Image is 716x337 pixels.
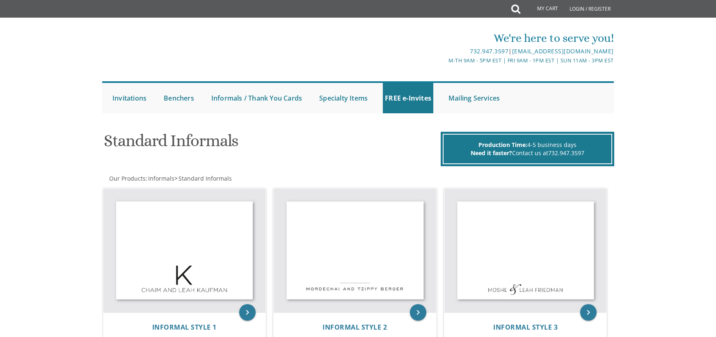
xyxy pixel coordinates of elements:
[152,323,217,332] span: Informal Style 1
[239,304,256,321] a: keyboard_arrow_right
[323,323,387,331] a: Informal Style 2
[493,323,558,331] a: Informal Style 3
[470,47,508,55] a: 732.947.3597
[493,323,558,332] span: Informal Style 3
[512,47,614,55] a: [EMAIL_ADDRESS][DOMAIN_NAME]
[446,83,502,113] a: Mailing Services
[104,132,439,156] h1: Standard Informals
[273,46,614,56] div: |
[178,174,232,182] a: Standard Informals
[580,304,597,321] a: keyboard_arrow_right
[209,83,304,113] a: Informals / Thank You Cards
[108,174,146,182] a: Our Products
[383,83,433,113] a: FREE e-Invites
[548,149,584,157] a: 732.947.3597
[410,304,426,321] a: keyboard_arrow_right
[274,188,436,313] img: Informal Style 2
[471,149,512,157] span: Need it faster?
[174,174,232,182] span: >
[102,174,358,183] div: :
[273,56,614,65] div: M-Th 9am - 5pm EST | Fri 9am - 1pm EST | Sun 11am - 3pm EST
[152,323,217,331] a: Informal Style 1
[519,1,564,17] a: My Cart
[110,83,149,113] a: Invitations
[148,174,174,182] span: Informals
[478,141,527,149] span: Production Time:
[444,188,607,313] img: Informal Style 3
[443,134,612,164] div: 4-5 business days Contact us at
[323,323,387,332] span: Informal Style 2
[162,83,196,113] a: Benchers
[317,83,370,113] a: Specialty Items
[147,174,174,182] a: Informals
[103,188,266,313] img: Informal Style 1
[273,30,614,46] div: We're here to serve you!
